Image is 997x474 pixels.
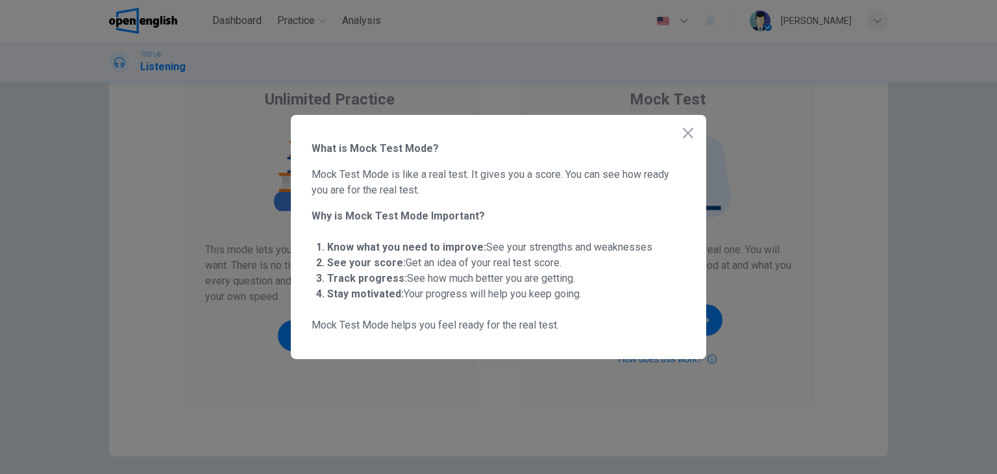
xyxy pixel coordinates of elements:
span: See your strengths and weaknesses [327,241,652,253]
span: Why is Mock Test Mode Important? [312,208,685,224]
span: What is Mock Test Mode? [312,141,685,156]
span: Your progress will help you keep going. [327,288,582,300]
span: See how much better you are getting. [327,272,575,284]
span: Get an idea of your real test score. [327,256,561,269]
strong: Know what you need to improve: [327,241,486,253]
strong: See your score: [327,256,406,269]
span: Mock Test Mode helps you feel ready for the real test. [312,318,685,333]
strong: Stay motivated: [327,288,404,300]
strong: Track progress: [327,272,407,284]
span: Mock Test Mode is like a real test. It gives you a score. You can see how ready you are for the r... [312,167,685,198]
